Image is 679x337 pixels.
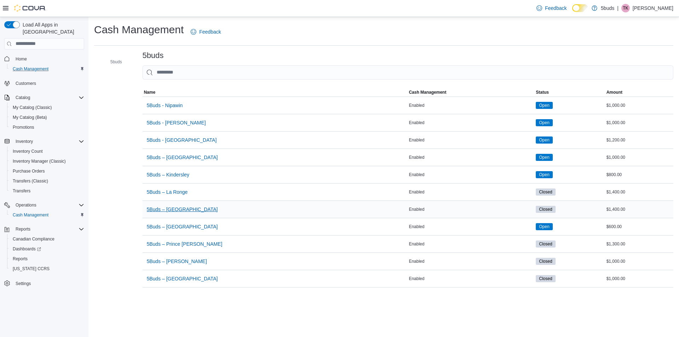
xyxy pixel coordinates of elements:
button: 5Buds – [GEOGRAPHIC_DATA] [144,202,221,216]
a: Cash Management [10,211,51,219]
span: Catalog [13,93,84,102]
span: Closed [536,240,555,248]
span: Open [536,171,552,178]
span: Open [536,102,552,109]
a: Customers [13,79,39,88]
span: Inventory Manager (Classic) [13,158,66,164]
a: Promotions [10,123,37,132]
a: Feedback [188,25,224,39]
button: 5Buds – [GEOGRAPHIC_DATA] [144,272,221,286]
span: Home [13,54,84,63]
span: Inventory Manager (Classic) [10,157,84,165]
span: Reports [13,256,28,262]
span: Inventory Count [10,147,84,156]
span: 5Buds – Kindersley [147,171,190,178]
span: Closed [539,189,552,195]
span: Transfers [10,187,84,195]
span: Feedback [199,28,221,35]
span: My Catalog (Beta) [10,113,84,122]
span: 5Buds – La Ronge [147,188,188,196]
a: My Catalog (Classic) [10,103,55,112]
div: $1,000.00 [605,153,673,162]
span: Closed [536,188,555,196]
span: TK [623,4,628,12]
button: Inventory [13,137,36,146]
button: Customers [1,78,87,88]
div: Enabled [407,274,534,283]
span: Transfers (Classic) [13,178,48,184]
span: Closed [536,275,555,282]
span: 5Buds – [PERSON_NAME] [147,258,207,265]
button: Canadian Compliance [7,234,87,244]
button: Cash Management [7,210,87,220]
span: Reports [16,226,30,232]
span: Open [539,223,549,230]
a: My Catalog (Beta) [10,113,50,122]
a: Transfers (Classic) [10,177,51,185]
a: Settings [13,279,34,288]
p: 5buds [601,4,614,12]
a: Inventory Manager (Classic) [10,157,69,165]
div: $1,200.00 [605,136,673,144]
span: Open [536,154,552,161]
span: Open [539,172,549,178]
div: Enabled [407,222,534,231]
button: Home [1,54,87,64]
div: $1,000.00 [605,118,673,127]
span: Settings [13,279,84,287]
div: Enabled [407,136,534,144]
span: My Catalog (Classic) [10,103,84,112]
span: Settings [16,281,31,286]
span: Cash Management [13,212,48,218]
span: Closed [536,258,555,265]
button: 5Buds – La Ronge [144,185,191,199]
button: 5Buds – Kindersley [144,168,192,182]
input: Dark Mode [572,4,588,12]
span: Closed [539,206,552,213]
button: Reports [13,225,33,233]
a: Cash Management [10,65,51,73]
span: 5Buds - [PERSON_NAME] [147,119,206,126]
span: Operations [13,201,84,209]
div: $1,000.00 [605,101,673,110]
button: My Catalog (Classic) [7,103,87,112]
button: 5Buds - Nipawin [144,98,186,112]
button: 5buds [100,58,125,66]
span: Washington CCRS [10,265,84,273]
div: Enabled [407,101,534,110]
span: Canadian Compliance [13,236,54,242]
span: 5Buds - [GEOGRAPHIC_DATA] [147,136,217,144]
button: My Catalog (Beta) [7,112,87,122]
a: Dashboards [10,245,44,253]
button: Reports [7,254,87,264]
span: Open [539,102,549,109]
button: Name [143,88,407,97]
span: Promotions [13,124,34,130]
span: Cash Management [13,66,48,72]
span: Transfers [13,188,30,194]
button: Transfers (Classic) [7,176,87,186]
span: Catalog [16,95,30,100]
p: | [617,4,619,12]
div: Enabled [407,240,534,248]
span: Closed [539,275,552,282]
button: [US_STATE] CCRS [7,264,87,274]
span: Closed [539,258,552,265]
button: Cash Management [7,64,87,74]
button: Operations [1,200,87,210]
div: $1,300.00 [605,240,673,248]
button: Amount [605,88,673,97]
span: Reports [10,255,84,263]
span: Inventory [16,139,33,144]
div: Enabled [407,118,534,127]
div: $800.00 [605,170,673,179]
span: Load All Apps in [GEOGRAPHIC_DATA] [20,21,84,35]
span: [US_STATE] CCRS [13,266,50,272]
span: Purchase Orders [10,167,84,175]
button: Promotions [7,122,87,132]
button: Purchase Orders [7,166,87,176]
span: Customers [13,79,84,88]
span: Reports [13,225,84,233]
span: Name [144,89,156,95]
div: Enabled [407,257,534,266]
